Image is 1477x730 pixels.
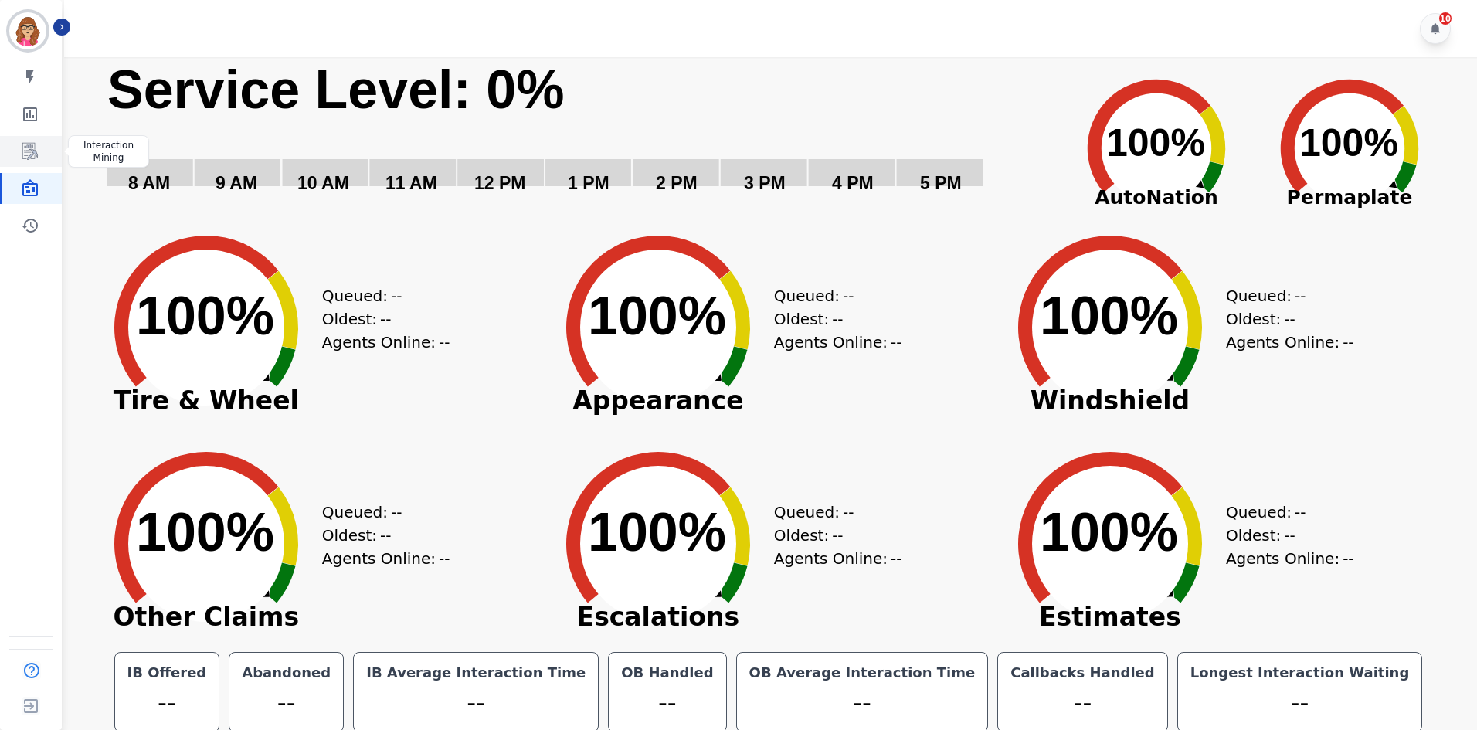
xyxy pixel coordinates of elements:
span: -- [439,331,450,354]
div: Oldest: [774,307,890,331]
span: -- [891,331,901,354]
div: Callbacks Handled [1007,662,1158,684]
text: 2 PM [656,173,698,193]
div: Queued: [1226,284,1342,307]
div: Oldest: [322,307,438,331]
div: IB Average Interaction Time [363,662,589,684]
div: -- [239,684,334,722]
span: -- [1295,501,1306,524]
span: Other Claims [90,609,322,625]
div: Oldest: [1226,307,1342,331]
span: -- [843,284,854,307]
span: -- [380,307,391,331]
div: -- [363,684,589,722]
text: 100% [1106,121,1205,165]
svg: Service Level: 0% [106,57,1057,216]
img: Bordered avatar [9,12,46,49]
text: 100% [136,502,274,562]
text: 5 PM [920,173,962,193]
span: -- [832,524,843,547]
div: Oldest: [1226,524,1342,547]
text: Service Level: 0% [107,59,564,120]
span: Escalations [542,609,774,625]
span: -- [1295,284,1306,307]
div: Queued: [1226,501,1342,524]
span: Appearance [542,393,774,409]
text: 100% [1040,286,1178,346]
span: Permaplate [1253,183,1446,212]
text: 1 PM [568,173,609,193]
div: -- [1007,684,1158,722]
span: -- [391,284,402,307]
span: Tire & Wheel [90,393,322,409]
text: 12 PM [474,173,525,193]
div: Oldest: [774,524,890,547]
text: 10 AM [297,173,349,193]
span: -- [891,547,901,570]
div: Agents Online: [322,547,453,570]
text: 8 AM [128,173,170,193]
text: 4 PM [832,173,874,193]
span: -- [391,501,402,524]
div: -- [618,684,716,722]
text: 100% [1299,121,1398,165]
text: 100% [588,286,726,346]
span: Windshield [994,393,1226,409]
div: Queued: [774,284,890,307]
div: Oldest: [322,524,438,547]
span: -- [439,547,450,570]
div: -- [746,684,979,722]
span: AutoNation [1060,183,1253,212]
div: Longest Interaction Waiting [1187,662,1413,684]
div: -- [124,684,210,722]
span: -- [1284,307,1295,331]
span: Estimates [994,609,1226,625]
div: -- [1187,684,1413,722]
div: Agents Online: [1226,331,1357,354]
text: 100% [588,502,726,562]
span: -- [1284,524,1295,547]
span: -- [843,501,854,524]
div: Queued: [774,501,890,524]
span: -- [1343,331,1353,354]
div: OB Average Interaction Time [746,662,979,684]
text: 3 PM [744,173,786,193]
text: 100% [136,286,274,346]
div: Agents Online: [322,331,453,354]
div: Queued: [322,501,438,524]
div: Agents Online: [774,547,905,570]
div: IB Offered [124,662,210,684]
span: -- [380,524,391,547]
div: Agents Online: [1226,547,1357,570]
div: Abandoned [239,662,334,684]
span: -- [1343,547,1353,570]
span: -- [832,307,843,331]
div: Queued: [322,284,438,307]
text: 100% [1040,502,1178,562]
div: Agents Online: [774,331,905,354]
div: 10 [1439,12,1452,25]
div: OB Handled [618,662,716,684]
text: 11 AM [385,173,437,193]
text: 9 AM [216,173,257,193]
